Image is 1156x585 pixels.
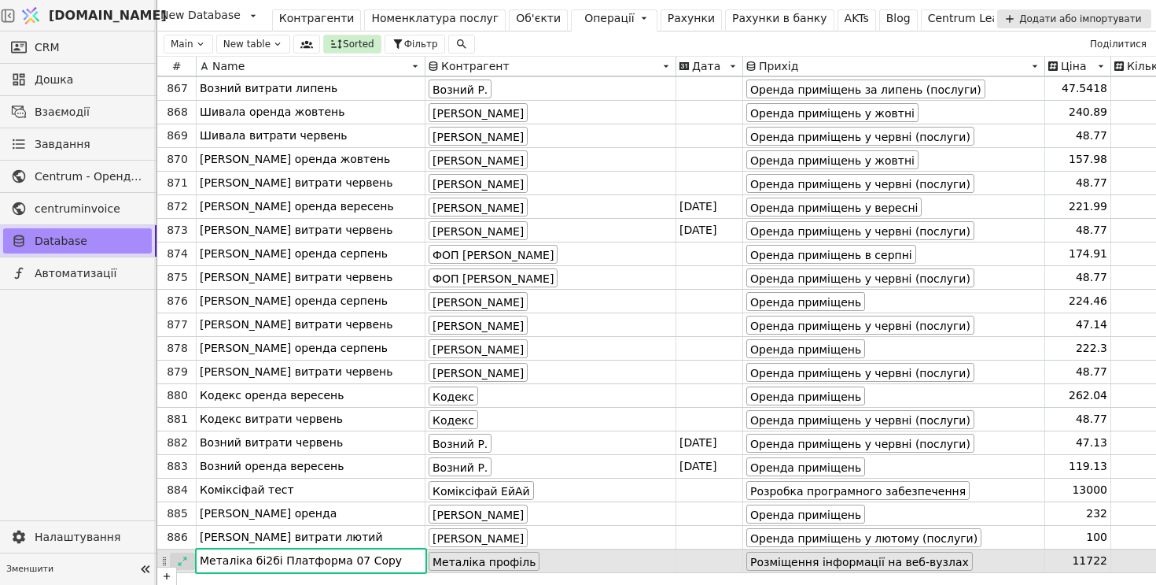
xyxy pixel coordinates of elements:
[35,104,144,120] span: Взаємодії
[429,221,528,240] div: [PERSON_NAME]
[159,198,196,215] div: 872
[429,410,478,429] div: Кодекс
[746,103,919,122] div: Оренда приміщень у жовтні
[49,6,167,25] span: [DOMAIN_NAME]
[429,127,528,146] div: [PERSON_NAME]
[323,35,381,54] button: Sorted
[746,339,865,358] div: Оренда приміщень
[200,80,337,97] span: Возний витрати липень
[160,35,213,54] button: Main
[429,245,558,264] div: ФОП [PERSON_NAME]
[746,245,916,264] div: Оренда приміщень в серпні
[3,196,152,221] a: centruminvoice
[200,198,394,215] span: [PERSON_NAME] оренда вересень
[441,60,510,72] span: Контрагент
[159,435,196,451] div: 882
[159,340,196,357] div: 878
[1045,148,1111,171] div: 157.98
[429,434,491,453] div: Возний Р.
[429,80,491,98] div: Возний Р.
[364,9,506,31] a: Номенклатура послуг
[159,269,196,286] div: 875
[509,9,568,31] a: Об'єкти
[661,9,722,31] a: Рахунки
[159,222,196,239] div: 873
[429,528,528,547] div: [PERSON_NAME]
[159,411,196,428] div: 881
[746,481,970,500] div: Розробка програмного забезпечення
[3,67,152,92] a: Дошка
[35,72,144,88] span: Дошка
[16,1,157,31] a: [DOMAIN_NAME]
[404,37,438,51] span: Фільтр
[997,9,1150,28] div: Додати або імпортувати
[159,293,196,309] div: 876
[668,10,715,27] div: Рахунки
[200,293,388,309] span: [PERSON_NAME] оренда серпень
[429,150,528,169] div: [PERSON_NAME]
[200,482,294,498] span: Коміксіфай тест
[200,104,344,120] span: Шивала оренда жовтень
[200,364,392,380] span: [PERSON_NAME] витрати червень
[3,164,152,189] a: Centrum - Оренда офісних приміщень
[272,9,362,31] a: Контрагенти
[159,246,196,262] div: 874
[1045,455,1111,478] div: 119.13
[732,10,827,27] div: Рахунки в банку
[200,175,392,191] span: [PERSON_NAME] витрати червень
[429,292,528,311] div: [PERSON_NAME]
[746,387,865,405] div: Оренда приміщень
[676,219,743,242] div: [DATE]
[838,9,876,31] a: AKTs
[746,174,974,193] div: Оренда приміщень у червні (послуги)
[1045,124,1111,147] div: 48.77
[159,482,196,498] div: 884
[746,505,865,524] div: Оренда приміщень
[343,37,374,51] span: Sorted
[928,10,1011,27] div: Centrum Leads
[746,198,922,217] div: Оренда приміщень у вересні
[1045,195,1111,218] div: 221.99
[429,103,528,122] div: [PERSON_NAME]
[3,524,152,550] a: Налаштування
[157,57,197,76] div: #
[200,505,337,522] span: [PERSON_NAME] оренда
[1045,408,1111,431] div: 48.77
[429,268,558,287] div: ФОП [PERSON_NAME]
[1045,526,1111,549] div: 100
[886,10,911,27] div: Blog
[1045,550,1111,572] div: 11722
[429,457,491,476] div: Возний Р.
[879,9,918,31] a: Blog
[3,261,152,286] a: Автоматизації
[429,387,478,405] div: Кодекс
[159,317,196,333] div: 877
[200,222,392,239] span: [PERSON_NAME] витрати червень
[746,552,973,571] div: Розміщення інформації на веб-вузлах
[1045,219,1111,242] div: 48.77
[3,35,152,60] a: CRM
[200,411,343,428] span: Кодекс витрати червень
[159,80,196,97] div: 867
[571,9,657,31] a: Операції
[200,553,402,569] span: Металіка бі2бі Платформа 07 Copy
[676,195,743,218] div: [DATE]
[429,339,528,358] div: [PERSON_NAME]
[160,7,241,24] span: New Database
[429,505,528,524] div: [PERSON_NAME]
[584,10,635,27] div: Операції
[1045,266,1111,289] div: 48.77
[3,99,152,124] a: Взаємодії
[200,458,344,475] span: Возний оренда вересень
[1045,243,1111,265] div: 174.91
[1045,384,1111,407] div: 262.04
[371,10,499,27] div: Номенклатура послуг
[746,221,974,240] div: Оренда приміщень у червні (послуги)
[1045,337,1111,360] div: 222.3
[746,434,974,453] div: Оренда приміщень у червні (послуги)
[429,481,534,500] div: Коміксіфай ЕйАй
[676,455,743,478] div: [DATE]
[164,35,213,54] div: Main
[845,10,869,27] div: AKTs
[676,431,743,454] div: [DATE]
